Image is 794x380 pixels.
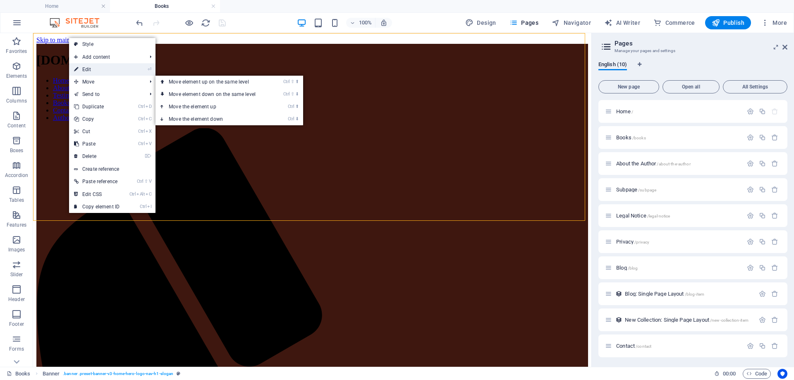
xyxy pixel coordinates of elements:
a: Ctrl⇧⬆Move element up on the same level [155,76,272,88]
p: Images [8,246,25,253]
a: CtrlCCopy [69,113,124,125]
i: I [147,204,151,209]
span: New page [602,84,655,89]
div: Legal Notice/legal-notice [614,213,743,218]
a: Ctrl⇧⬇Move element down on the same level [155,88,272,100]
i: ⇧ [291,91,294,97]
button: Usercentrics [777,369,787,379]
span: Click to select. Double-click to edit [43,369,60,379]
span: Click to open page [625,317,749,323]
img: tab_keywords_by_traffic_grey.svg [82,48,89,55]
div: Home/ [614,109,743,114]
span: Navigator [552,19,591,27]
p: Header [8,296,25,303]
a: ⌦Delete [69,150,124,163]
span: Books [616,134,646,141]
button: Publish [705,16,751,29]
div: Domain Overview [31,49,74,54]
button: Open all [662,80,720,93]
div: Remove [771,212,778,219]
div: Settings [759,290,766,297]
i: This element is a customizable preset [177,371,180,376]
div: Books/books [614,135,743,140]
div: Keywords by Traffic [91,49,139,54]
i: X [146,129,151,134]
span: Code [746,369,767,379]
div: Settings [747,264,754,271]
i: Ctrl [138,129,145,134]
span: Publish [712,19,744,27]
div: This layout is used as a template for all items (e.g. a blog post) of this collection. The conten... [615,316,622,323]
i: Ctrl [288,116,294,122]
span: /blog-item [685,292,704,296]
h6: Session time [714,369,736,379]
a: Send to [69,88,143,100]
i: Ctrl [138,141,145,146]
i: V [146,141,151,146]
span: Move [69,76,143,88]
div: Settings [747,342,754,349]
i: Alt [136,191,145,197]
div: Duplicate [759,342,766,349]
h2: Pages [615,40,787,47]
span: . banner .preset-banner-v3-home-hero-logo-nav-h1-slogan [63,369,173,379]
i: ⬇ [295,91,299,97]
div: v 4.0.25 [23,13,41,20]
span: Click to open page [616,343,651,349]
div: Duplicate [759,186,766,193]
span: Click to open page [616,186,656,193]
i: ⬆ [295,79,299,84]
a: CtrlVPaste [69,138,124,150]
div: Remove [771,290,778,297]
span: AI Writer [604,19,640,27]
div: Duplicate [759,264,766,271]
div: Duplicate [759,212,766,219]
i: V [149,179,151,184]
i: D [146,104,151,109]
button: Navigator [548,16,594,29]
i: ⬇ [295,116,299,122]
span: /new-collection-item [710,318,749,323]
a: Ctrl⇧VPaste reference [69,175,124,188]
nav: breadcrumb [43,369,181,379]
img: logo_orange.svg [13,13,20,20]
span: /legal-notice [647,214,670,218]
i: C [146,191,151,197]
span: /books [632,136,646,140]
a: Style [69,38,155,50]
i: Ctrl [137,179,143,184]
a: Create reference [69,163,155,175]
div: Duplicate [759,134,766,141]
span: Open all [666,84,716,89]
span: / [631,110,633,114]
div: Settings [747,238,754,245]
span: Click to open page [616,239,649,245]
div: Domain: [DOMAIN_NAME] [22,22,91,28]
p: Tables [9,197,24,203]
p: Footer [9,321,24,327]
div: Settings [747,160,754,167]
div: Subpage/subpage [614,187,743,192]
button: AI Writer [601,16,643,29]
h4: Books [110,2,220,11]
a: ⏎Edit [69,63,124,76]
a: CtrlDDuplicate [69,100,124,113]
i: ⬆ [295,104,299,109]
div: New Collection: Single Page Layout/new-collection-item [622,317,755,323]
button: All Settings [723,80,787,93]
span: Click to open page [616,265,638,271]
span: /about-the-author [657,162,690,166]
button: More [758,16,790,29]
i: Ctrl [283,79,290,84]
i: C [146,116,151,122]
img: website_grey.svg [13,22,20,28]
span: Click to open page [616,108,633,115]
